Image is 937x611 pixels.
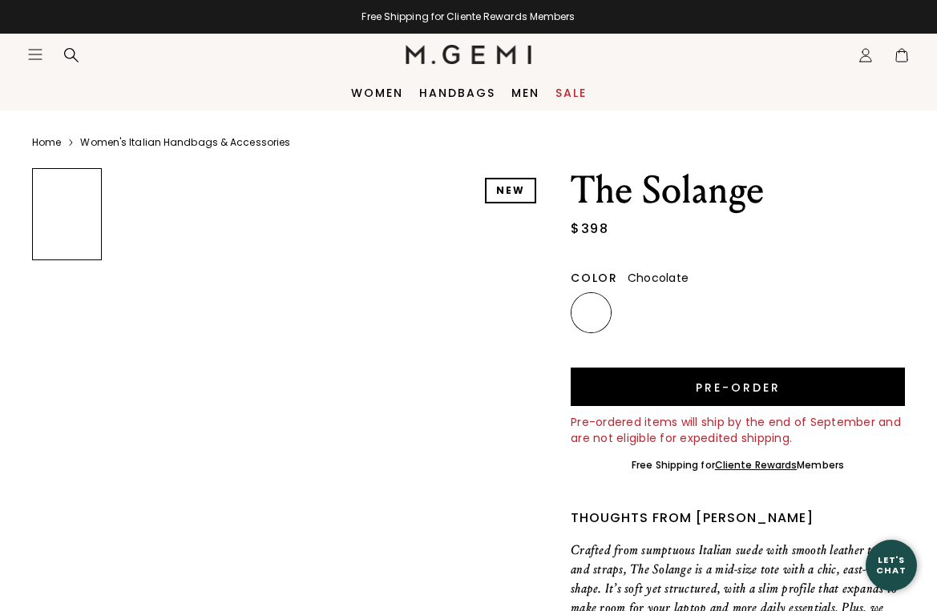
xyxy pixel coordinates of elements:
a: Cliente Rewards [715,458,798,472]
img: Black [671,295,707,331]
div: $398 [571,219,608,239]
img: Biscuit [720,295,756,331]
h1: The Solange [571,168,905,213]
div: Thoughts from [PERSON_NAME] [571,508,905,528]
h2: Color [571,271,618,284]
button: Open site menu [27,46,43,62]
div: Free Shipping for Members [632,459,844,472]
span: Chocolate [628,270,689,286]
img: The Solange [33,267,101,358]
a: Handbags [419,86,495,99]
img: Olive [622,295,658,331]
img: M.Gemi [406,45,531,64]
div: NEW [485,178,536,203]
a: Women's Italian Handbags & Accessories [80,136,290,149]
a: Men [511,86,539,99]
div: Let's Chat [866,555,917,575]
img: Chocolate [573,295,609,331]
img: The Solange [33,464,101,554]
div: Pre-ordered items will ship by the end of September and are not eligible for expedited shipping. [571,414,905,446]
img: The Solange [33,365,101,456]
a: Women [351,86,403,99]
button: Pre-order [571,368,905,406]
a: Home [32,136,61,149]
a: Sale [555,86,587,99]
